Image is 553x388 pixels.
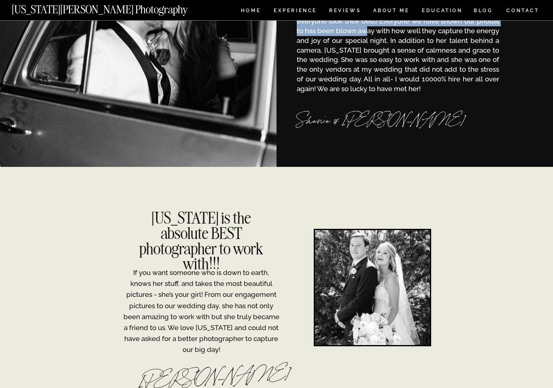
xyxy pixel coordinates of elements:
[373,8,410,15] a: ABOUT ME
[274,8,316,15] a: Experience
[135,211,268,256] h2: [US_STATE] is the absolute BEST photographer to work with!!!
[506,6,540,15] a: CONTACT
[421,8,464,15] a: EDUCATION
[474,8,493,15] a: BLOG
[329,8,359,15] a: REVIEWS
[12,4,215,11] a: [US_STATE][PERSON_NAME] Photography
[239,8,262,15] a: HOME
[122,268,280,352] p: If you want someone who is down to earth, knows her stuff, and takes the most beautiful pictures ...
[297,114,499,132] h3: Shania & [PERSON_NAME]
